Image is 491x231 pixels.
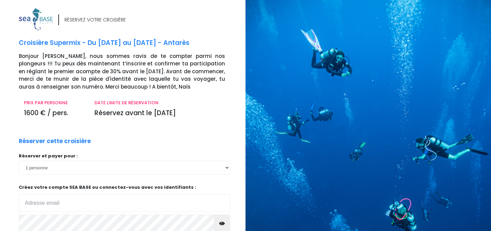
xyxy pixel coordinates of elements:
[94,108,225,118] p: Réservez avant le [DATE]
[19,153,230,159] p: Réserver et payer pour :
[19,52,240,91] p: Bonjour [PERSON_NAME], nous sommes ravis de te compter parmi nos plongeurs !!! Tu peux dès mainte...
[94,99,225,106] p: DATE LIMITE DE RÉSERVATION
[64,16,126,24] div: RÉSERVEZ VOTRE CROISIÈRE
[19,38,240,48] p: Croisière Supermix - Du [DATE] au [DATE] - Antarès
[19,184,230,212] p: Créez votre compte SEA BASE ou connectez-vous avec vos identifiants :
[24,99,84,106] p: PRIX PAR PERSONNE
[24,108,84,118] p: 1600 € / pers.
[19,194,230,212] input: Adresse email
[19,137,91,146] p: Réserver cette croisière
[19,8,53,30] img: logo_color1.png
